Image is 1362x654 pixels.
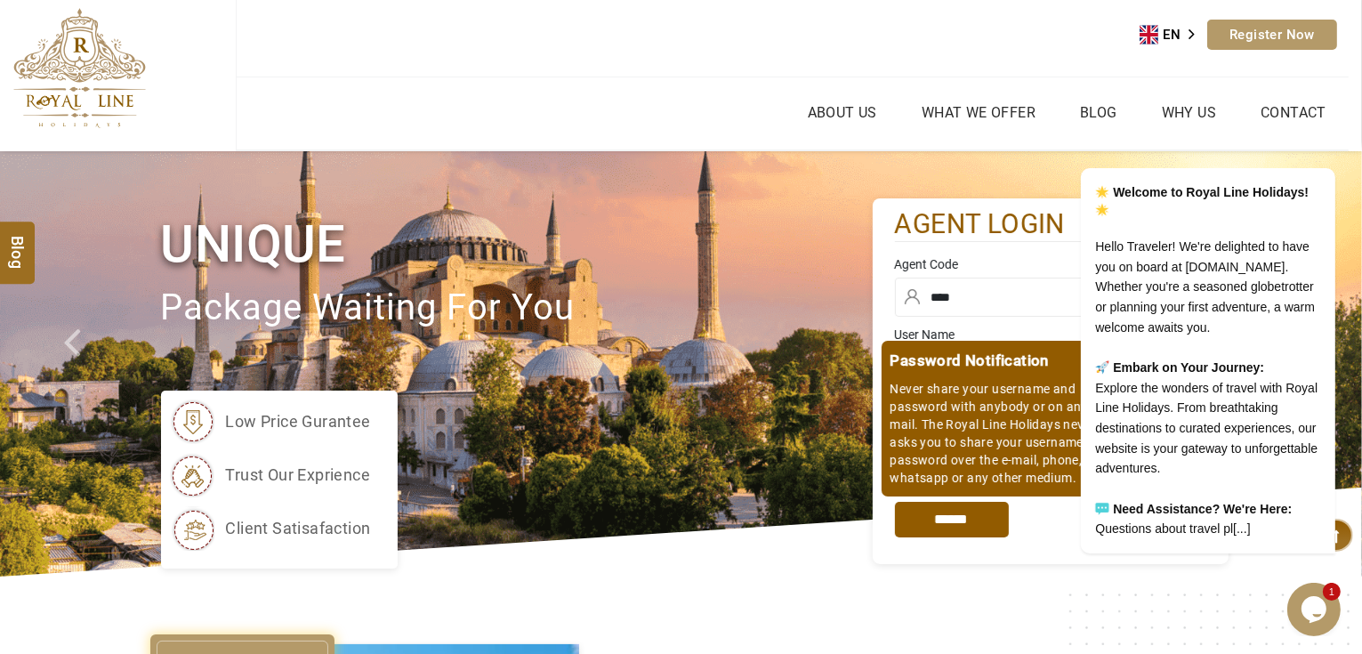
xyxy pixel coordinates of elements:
a: What we Offer [917,100,1040,125]
label: Password [895,396,1206,414]
span: Blog [6,235,29,250]
li: low price gurantee [170,400,371,444]
a: About Us [803,100,882,125]
img: The Royal Line Holidays [13,8,146,128]
label: Remember me [914,469,983,481]
label: User Name [895,326,1206,343]
iframe: chat widget [1287,583,1344,636]
label: Agent Code [895,255,1206,273]
p: package waiting for you [161,279,873,338]
li: trust our exprience [170,453,371,497]
h2: agent login [895,207,1206,242]
li: client satisafaction [170,506,371,551]
a: Check next prev [41,151,109,577]
h1: Unique [161,211,873,278]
